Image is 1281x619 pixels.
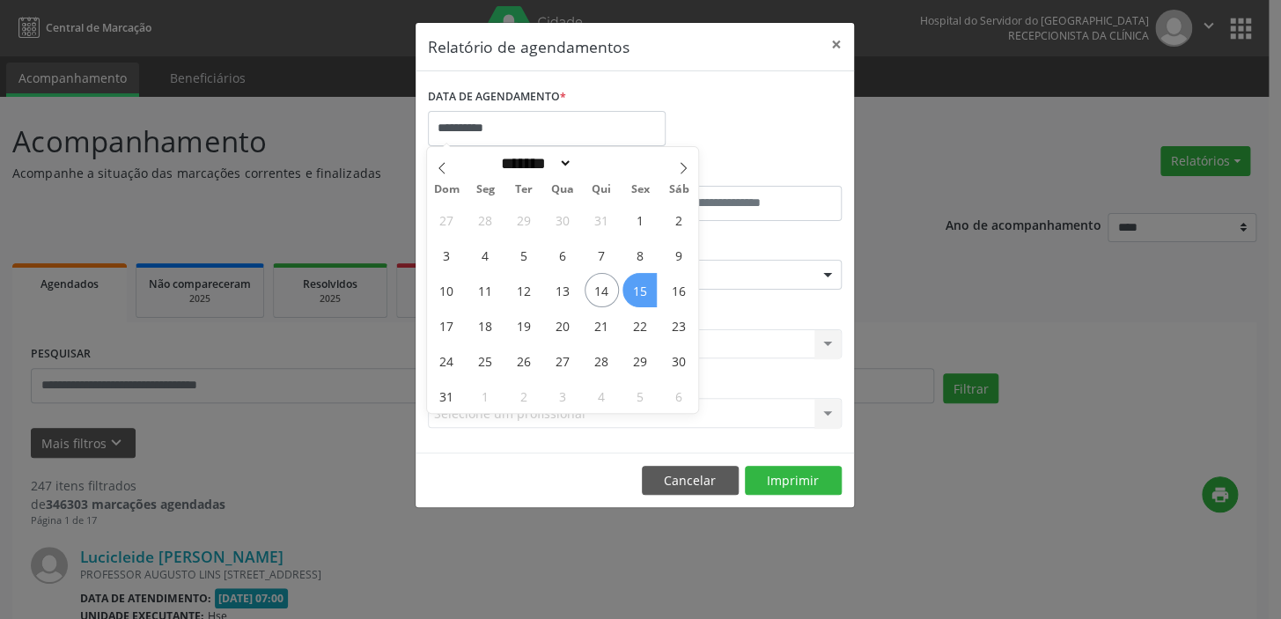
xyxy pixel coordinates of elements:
button: Imprimir [745,466,842,496]
span: Agosto 21, 2025 [585,308,619,343]
span: Agosto 13, 2025 [546,273,580,307]
span: Agosto 26, 2025 [507,343,541,378]
span: Dom [427,184,466,195]
span: Agosto 12, 2025 [507,273,541,307]
span: Qua [543,184,582,195]
span: Agosto 22, 2025 [622,308,657,343]
span: Agosto 11, 2025 [468,273,503,307]
label: ATÉ [639,158,842,186]
span: Agosto 3, 2025 [430,238,464,272]
span: Agosto 1, 2025 [622,203,657,237]
span: Setembro 5, 2025 [622,379,657,413]
span: Agosto 17, 2025 [430,308,464,343]
span: Julho 29, 2025 [507,203,541,237]
span: Agosto 10, 2025 [430,273,464,307]
button: Cancelar [642,466,739,496]
span: Agosto 30, 2025 [661,343,696,378]
span: Seg [466,184,504,195]
span: Ter [504,184,543,195]
span: Agosto 9, 2025 [661,238,696,272]
h5: Relatório de agendamentos [428,35,629,58]
select: Month [495,154,572,173]
span: Agosto 4, 2025 [468,238,503,272]
span: Agosto 29, 2025 [622,343,657,378]
span: Agosto 28, 2025 [585,343,619,378]
span: Agosto 25, 2025 [468,343,503,378]
span: Sex [621,184,659,195]
span: Agosto 6, 2025 [546,238,580,272]
span: Julho 31, 2025 [585,203,619,237]
input: Year [572,154,630,173]
span: Agosto 15, 2025 [622,273,657,307]
span: Qui [582,184,621,195]
span: Agosto 5, 2025 [507,238,541,272]
span: Setembro 6, 2025 [661,379,696,413]
span: Agosto 31, 2025 [430,379,464,413]
span: Setembro 4, 2025 [585,379,619,413]
label: DATA DE AGENDAMENTO [428,84,566,111]
span: Julho 27, 2025 [430,203,464,237]
span: Setembro 2, 2025 [507,379,541,413]
span: Agosto 8, 2025 [622,238,657,272]
span: Sáb [659,184,698,195]
span: Agosto 23, 2025 [661,308,696,343]
span: Julho 30, 2025 [546,203,580,237]
span: Agosto 7, 2025 [585,238,619,272]
span: Setembro 1, 2025 [468,379,503,413]
span: Agosto 16, 2025 [661,273,696,307]
span: Julho 28, 2025 [468,203,503,237]
button: Close [819,23,854,66]
span: Agosto 18, 2025 [468,308,503,343]
span: Agosto 2, 2025 [661,203,696,237]
span: Agosto 27, 2025 [546,343,580,378]
span: Agosto 14, 2025 [585,273,619,307]
span: Setembro 3, 2025 [546,379,580,413]
span: Agosto 24, 2025 [430,343,464,378]
span: Agosto 19, 2025 [507,308,541,343]
span: Agosto 20, 2025 [546,308,580,343]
